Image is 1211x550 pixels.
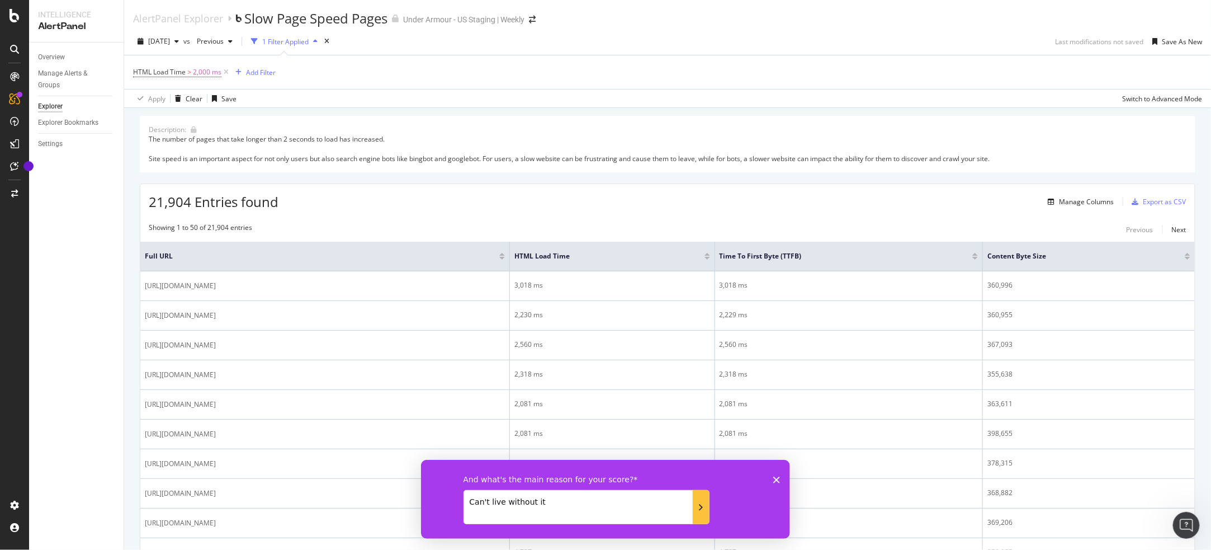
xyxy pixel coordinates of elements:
div: Description: [149,125,186,134]
div: times [322,36,332,47]
span: Full URL [145,251,482,261]
div: Manage Alerts & Groups [38,68,105,91]
div: 2,560 ms [720,340,978,350]
span: [URL][DOMAIN_NAME] [145,280,216,292]
div: The number of pages that take longer than 2 seconds to load has increased. Site speed is an impor... [149,134,1186,163]
div: Save [221,94,236,104]
span: > [187,67,191,77]
div: Tooltip anchor [23,161,34,171]
iframe: Intercom live chat [1173,512,1200,539]
div: Apply [148,94,165,104]
div: 3,442 ms [514,458,710,468]
span: [URL][DOMAIN_NAME] [145,399,216,410]
div: 3,442 ms [720,458,978,468]
div: Explorer [38,101,63,112]
div: 378,315 [987,458,1190,468]
div: Add Filter [246,68,276,77]
a: Explorer Bookmarks [38,117,116,129]
div: 4,890 ms [720,488,978,498]
div: Showing 1 to 50 of 21,904 entries [149,223,252,236]
div: 2,560 ms [514,340,710,350]
div: 2,229 ms [720,310,978,320]
span: 2025 Sep. 2nd [148,36,170,46]
button: Switch to Advanced Mode [1118,90,1202,107]
button: Add Filter [231,65,276,79]
a: Manage Alerts & Groups [38,68,116,91]
div: Manage Columns [1059,197,1114,206]
div: 367,093 [987,340,1190,350]
div: Under Armour - US Staging | Weekly [403,14,524,25]
div: 2,081 ms [720,429,978,439]
a: Overview [38,51,116,63]
button: Export as CSV [1128,193,1186,211]
div: 360,996 [987,280,1190,290]
div: 1 Filter Applied [262,37,309,46]
div: AlertPanel [38,20,115,33]
div: Slow Page Speed Pages [244,9,387,28]
iframe: Survey from Botify [421,460,790,539]
span: Previous [192,36,224,46]
div: 369,206 [987,518,1190,528]
div: 2,318 ms [514,369,710,379]
button: Apply [133,90,165,107]
button: Clear [171,90,202,107]
button: Next [1172,223,1186,236]
button: 1 Filter Applied [247,32,322,50]
span: HTML Load Time [514,251,688,261]
span: Time To First Byte (TTFB) [720,251,956,261]
span: Content Byte Size [987,251,1168,261]
span: vs [183,36,192,46]
div: Export as CSV [1143,197,1186,206]
span: [URL][DOMAIN_NAME] [145,518,216,529]
div: 368,882 [987,488,1190,498]
span: [URL][DOMAIN_NAME] [145,369,216,380]
div: Intelligence [38,9,115,20]
span: [URL][DOMAIN_NAME] [145,429,216,440]
div: 363,611 [987,399,1190,409]
span: HTML Load Time [133,67,186,77]
span: [URL][DOMAIN_NAME] [145,310,216,321]
div: Next [1172,225,1186,234]
div: Previous [1127,225,1153,234]
span: 2,000 ms [193,64,221,80]
a: Settings [38,138,116,150]
div: 3,018 ms [514,280,710,290]
div: 360,955 [987,310,1190,320]
div: arrow-right-arrow-left [529,16,536,23]
button: Save [207,90,236,107]
div: Save As New [1162,37,1202,46]
div: 2,081 ms [720,399,978,409]
div: 355,638 [987,369,1190,379]
div: Explorer Bookmarks [38,117,98,129]
div: 398,655 [987,429,1190,439]
button: Previous [192,32,237,50]
button: Manage Columns [1043,195,1114,209]
a: AlertPanel Explorer [133,12,223,25]
button: Previous [1127,223,1153,236]
div: 3,047 ms [720,518,978,528]
div: Clear [186,94,202,104]
div: 2,318 ms [720,369,978,379]
div: Last modifications not saved [1055,37,1143,46]
div: 2,081 ms [514,429,710,439]
div: Settings [38,138,63,150]
div: Overview [38,51,65,63]
button: [DATE] [133,32,183,50]
span: [URL][DOMAIN_NAME] [145,488,216,499]
span: [URL][DOMAIN_NAME] [145,458,216,469]
div: 2,081 ms [514,399,710,409]
span: [URL][DOMAIN_NAME] [145,340,216,351]
div: Switch to Advanced Mode [1122,94,1202,104]
div: 3,018 ms [720,280,978,290]
a: Explorer [38,101,116,112]
span: 21,904 Entries found [149,192,278,211]
div: 2,230 ms [514,310,710,320]
button: Save As New [1148,32,1202,50]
